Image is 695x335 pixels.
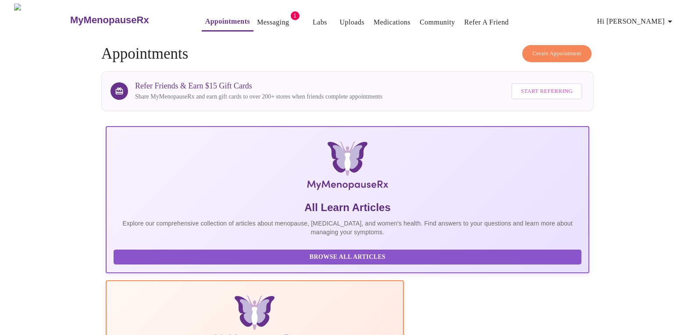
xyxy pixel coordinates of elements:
a: Community [420,16,455,28]
img: MyMenopauseRx Logo [186,141,509,194]
button: Uploads [336,14,368,31]
button: Messaging [253,14,292,31]
button: Browse All Articles [114,250,581,265]
h3: Refer Friends & Earn $15 Gift Cards [135,81,382,91]
a: Refer a Friend [464,16,509,28]
button: Create Appointment [522,45,592,62]
button: Labs [306,14,334,31]
a: Browse All Articles [114,253,584,260]
button: Start Referring [511,83,582,99]
h5: All Learn Articles [114,201,581,215]
button: Community [416,14,459,31]
img: MyMenopauseRx Logo [14,4,69,36]
span: 1 [291,11,299,20]
a: Medications [374,16,410,28]
span: Browse All Articles [122,252,573,263]
h4: Appointments [101,45,594,63]
a: Start Referring [509,79,585,104]
button: Appointments [202,13,253,32]
span: Hi [PERSON_NAME] [597,15,675,28]
a: Appointments [205,15,250,28]
p: Explore our comprehensive collection of articles about menopause, [MEDICAL_DATA], and women's hea... [114,219,581,236]
span: Start Referring [521,86,573,96]
h3: MyMenopauseRx [70,14,149,26]
a: Messaging [257,16,289,28]
span: Create Appointment [532,49,581,59]
p: Share MyMenopauseRx and earn gift cards to over 200+ stores when friends complete appointments [135,92,382,101]
button: Refer a Friend [461,14,513,31]
a: Uploads [340,16,365,28]
a: Labs [313,16,327,28]
button: Medications [370,14,414,31]
button: Hi [PERSON_NAME] [594,13,679,30]
a: MyMenopauseRx [69,5,184,35]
